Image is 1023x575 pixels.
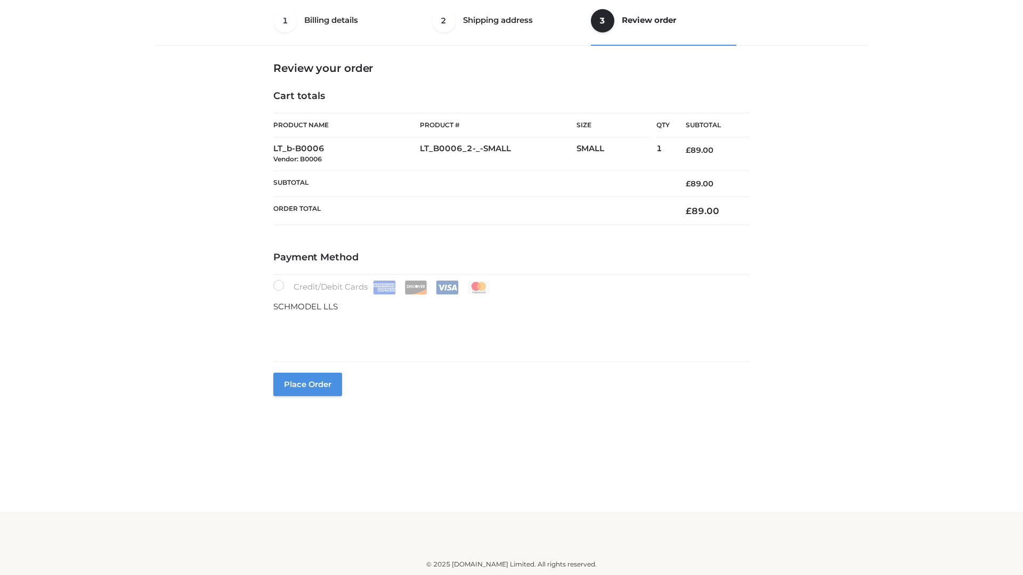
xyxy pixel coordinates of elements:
[686,206,719,216] bdi: 89.00
[467,281,490,294] img: Mastercard
[577,137,656,171] td: SMALL
[273,373,342,396] button: Place order
[686,179,691,188] span: £
[273,300,750,314] p: SCHMODEL LLS
[273,197,670,225] th: Order Total
[273,62,750,75] h3: Review your order
[656,113,670,137] th: Qty
[577,113,651,137] th: Size
[686,145,713,155] bdi: 89.00
[686,145,691,155] span: £
[273,170,670,196] th: Subtotal
[271,311,748,350] iframe: Secure payment input frame
[420,137,577,171] td: LT_B0006_2-_-SMALL
[420,113,577,137] th: Product #
[273,137,420,171] td: LT_b-B0006
[273,113,420,137] th: Product Name
[373,281,396,294] img: Amex
[404,281,427,294] img: Discover
[273,155,322,163] small: Vendor: B0006
[670,113,750,137] th: Subtotal
[436,281,459,294] img: Visa
[158,559,865,570] div: © 2025 [DOMAIN_NAME] Limited. All rights reserved.
[656,137,670,171] td: 1
[686,206,692,216] span: £
[273,280,491,294] label: Credit/Debit Cards
[273,252,750,264] h4: Payment Method
[686,179,713,188] bdi: 89.00
[273,91,750,102] h4: Cart totals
